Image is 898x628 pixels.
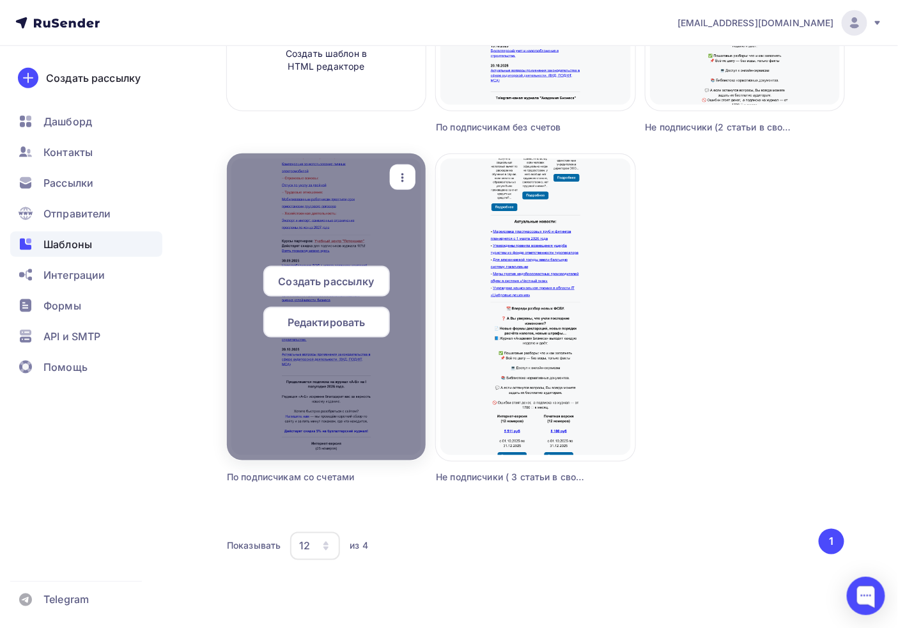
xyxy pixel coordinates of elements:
div: из 4 [350,540,368,553]
button: 12 [290,531,341,561]
a: [EMAIL_ADDRESS][DOMAIN_NAME] [677,10,883,36]
span: Интеграции [43,267,105,283]
span: API и SMTP [43,329,100,344]
a: Дашборд [10,109,162,134]
a: Отправители [10,201,162,226]
span: Создать шаблон в HTML редакторе [266,47,387,74]
span: Дашборд [43,114,92,129]
div: Показывать [227,540,281,553]
span: Шаблоны [43,237,92,252]
div: По подписчикам без счетов [436,121,585,134]
div: 12 [299,538,310,554]
div: Не подписчики ( 3 статьи в свободный доступ) [436,471,585,484]
a: Контакты [10,139,162,165]
span: Контакты [43,145,93,160]
div: Создать рассылку [46,70,141,86]
a: Шаблоны [10,232,162,257]
div: Не подписчики (2 статьи в свободный доступ) [646,121,795,134]
a: Рассылки [10,170,162,196]
span: [EMAIL_ADDRESS][DOMAIN_NAME] [677,17,834,29]
span: Редактировать [288,315,366,330]
span: Рассылки [43,175,93,191]
span: Формы [43,298,81,313]
span: Помощь [43,359,88,375]
span: Создать рассылку [279,274,375,289]
ul: Pagination [817,529,845,554]
span: Отправители [43,206,111,221]
span: Telegram [43,592,89,608]
a: Формы [10,293,162,318]
div: По подписчикам со счетами [227,471,376,484]
button: Go to page 1 [819,529,844,554]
